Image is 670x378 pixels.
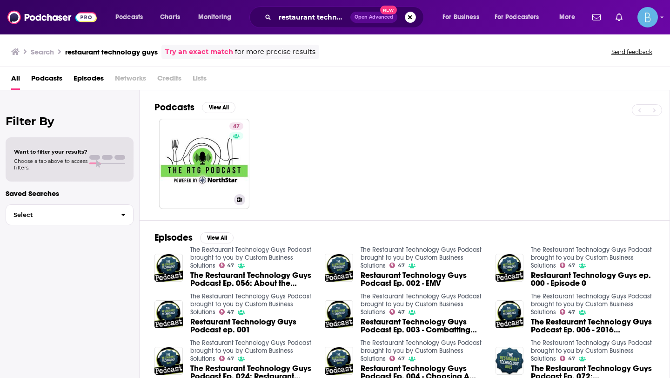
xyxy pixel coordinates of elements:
[568,357,575,361] span: 47
[154,101,235,113] a: PodcastsView All
[531,318,655,334] a: The Restaurant Technology Guys Podcast Ep. 006 - 2016 Predictions Recap
[11,71,20,90] a: All
[531,292,652,316] a: The Restaurant Technology Guys Podcast brought to you by Custom Business Solutions
[14,148,87,155] span: Want to filter your results?
[531,271,655,287] a: Restaurant Technology Guys ep. 000 - Episode 0
[398,263,405,268] span: 47
[219,309,234,315] a: 47
[154,10,186,25] a: Charts
[389,263,405,268] a: 47
[589,9,604,25] a: Show notifications dropdown
[7,8,97,26] img: Podchaser - Follow, Share and Rate Podcasts
[361,246,482,270] a: The Restaurant Technology Guys Podcast brought to you by Custom Business Solutions
[165,47,233,57] a: Try an exact match
[154,254,183,282] img: The Restaurant Technology Guys Podcast Ep. 056: About the Restaurant Technology Guys
[436,10,491,25] button: open menu
[637,7,658,27] span: Logged in as BLASTmedia
[560,263,575,268] a: 47
[361,339,482,363] a: The Restaurant Technology Guys Podcast brought to you by Custom Business Solutions
[496,300,524,329] img: The Restaurant Technology Guys Podcast Ep. 006 - 2016 Predictions Recap
[380,6,397,14] span: New
[398,310,405,314] span: 47
[229,122,243,130] a: 47
[496,347,524,375] img: The Restaurant Technology Guys Podcast Ep. 072: Sterling Douglass of Chowly
[154,232,234,243] a: EpisodesView All
[325,300,353,329] img: Restaurant Technology Guys Podcast Ep. 003 - Combatting $15/hour
[442,11,479,24] span: For Business
[612,9,626,25] a: Show notifications dropdown
[109,10,155,25] button: open menu
[233,122,240,131] span: 47
[389,356,405,361] a: 47
[560,356,575,361] a: 47
[190,292,311,316] a: The Restaurant Technology Guys Podcast brought to you by Custom Business Solutions
[568,263,575,268] span: 47
[190,339,311,363] a: The Restaurant Technology Guys Podcast brought to you by Custom Business Solutions
[275,10,350,25] input: Search podcasts, credits, & more...
[637,7,658,27] img: User Profile
[31,71,62,90] a: Podcasts
[227,263,234,268] span: 47
[198,11,231,24] span: Monitoring
[154,347,183,375] img: The Restaurant Technology Guys Podcast Ep. 024: Restaurant Email Marketing 101
[190,271,314,287] a: The Restaurant Technology Guys Podcast Ep. 056: About the Restaurant Technology Guys
[159,119,249,209] a: 47The Restaurant Technology Guys Podcast brought to you by Custom Business Solutions
[219,356,234,361] a: 47
[361,318,484,334] a: Restaurant Technology Guys Podcast Ep. 003 - Combatting $15/hour
[496,254,524,282] a: Restaurant Technology Guys ep. 000 - Episode 0
[200,232,234,243] button: View All
[350,12,397,23] button: Open AdvancedNew
[193,71,207,90] span: Lists
[531,246,652,270] a: The Restaurant Technology Guys Podcast brought to you by Custom Business Solutions
[227,310,234,314] span: 47
[115,11,143,24] span: Podcasts
[637,7,658,27] button: Show profile menu
[560,309,575,315] a: 47
[163,196,230,204] h3: The Restaurant Technology Guys Podcast brought to you by Custom Business Solutions
[6,212,114,218] span: Select
[325,347,353,375] img: Restaurant Technology Guys Podcast Ep. 004 - Choosing A POS Partner
[202,102,235,113] button: View All
[235,47,315,57] span: for more precise results
[361,271,484,287] a: Restaurant Technology Guys Podcast Ep. 002 - EMV
[489,10,553,25] button: open menu
[568,310,575,314] span: 47
[355,15,393,20] span: Open Advanced
[190,318,314,334] a: Restaurant Technology Guys Podcast ep. 001
[157,71,181,90] span: Credits
[160,11,180,24] span: Charts
[65,47,158,56] h3: restaurant technology guys
[325,254,353,282] a: Restaurant Technology Guys Podcast Ep. 002 - EMV
[6,204,134,225] button: Select
[6,115,134,128] h2: Filter By
[154,232,193,243] h2: Episodes
[219,263,234,268] a: 47
[14,158,87,171] span: Choose a tab above to access filters.
[31,47,54,56] h3: Search
[190,246,311,270] a: The Restaurant Technology Guys Podcast brought to you by Custom Business Solutions
[154,300,183,329] img: Restaurant Technology Guys Podcast ep. 001
[389,309,405,315] a: 47
[559,11,575,24] span: More
[531,339,652,363] a: The Restaurant Technology Guys Podcast brought to you by Custom Business Solutions
[74,71,104,90] a: Episodes
[192,10,243,25] button: open menu
[609,48,655,56] button: Send feedback
[6,189,134,198] p: Saved Searches
[361,292,482,316] a: The Restaurant Technology Guys Podcast brought to you by Custom Business Solutions
[495,11,539,24] span: For Podcasters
